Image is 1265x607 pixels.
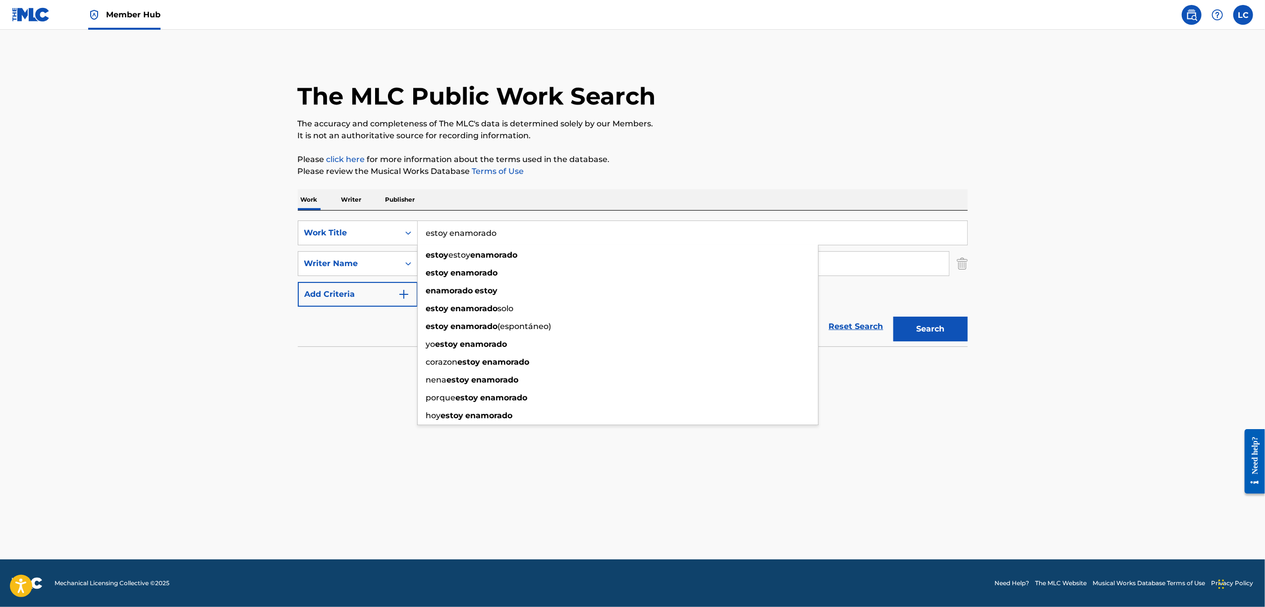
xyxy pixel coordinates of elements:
[1208,5,1227,25] div: Help
[106,9,161,20] span: Member Hub
[12,7,50,22] img: MLC Logo
[1182,5,1202,25] a: Public Search
[456,393,479,402] strong: estoy
[426,304,449,313] strong: estoy
[298,221,968,346] form: Search Form
[298,118,968,130] p: The accuracy and completeness of The MLC's data is determined solely by our Members.
[383,189,418,210] p: Publisher
[1211,579,1253,588] a: Privacy Policy
[471,250,518,260] strong: enamorado
[441,411,464,420] strong: estoy
[298,166,968,177] p: Please review the Musical Works Database
[338,189,365,210] p: Writer
[426,339,436,349] span: yo
[449,250,471,260] span: estoy
[55,579,169,588] span: Mechanical Licensing Collective © 2025
[1233,5,1253,25] div: User Menu
[426,250,449,260] strong: estoy
[451,304,498,313] strong: enamorado
[472,375,519,385] strong: enamorado
[398,288,410,300] img: 9d2ae6d4665cec9f34b9.svg
[466,411,513,420] strong: enamorado
[1035,579,1087,588] a: The MLC Website
[1093,579,1205,588] a: Musical Works Database Terms of Use
[298,81,656,111] h1: The MLC Public Work Search
[994,579,1029,588] a: Need Help?
[1211,9,1223,21] img: help
[426,375,447,385] span: nena
[447,375,470,385] strong: estoy
[475,286,498,295] strong: estoy
[1215,559,1265,607] iframe: Chat Widget
[893,317,968,341] button: Search
[298,282,418,307] button: Add Criteria
[298,154,968,166] p: Please for more information about the terms used in the database.
[426,411,441,420] span: hoy
[426,393,456,402] span: porque
[1186,9,1198,21] img: search
[451,268,498,277] strong: enamorado
[451,322,498,331] strong: enamorado
[957,251,968,276] img: Delete Criterion
[426,268,449,277] strong: estoy
[298,130,968,142] p: It is not an authoritative source for recording information.
[304,258,393,270] div: Writer Name
[481,393,528,402] strong: enamorado
[426,357,458,367] span: corazon
[498,322,551,331] span: (espontáneo)
[298,189,321,210] p: Work
[327,155,365,164] a: click here
[1237,422,1265,501] iframe: Resource Center
[824,316,888,337] a: Reset Search
[1218,569,1224,599] div: Drag
[426,322,449,331] strong: estoy
[460,339,507,349] strong: enamorado
[426,286,473,295] strong: enamorado
[12,577,43,589] img: logo
[304,227,393,239] div: Work Title
[498,304,514,313] span: solo
[470,166,524,176] a: Terms of Use
[483,357,530,367] strong: enamorado
[436,339,458,349] strong: estoy
[88,9,100,21] img: Top Rightsholder
[458,357,481,367] strong: estoy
